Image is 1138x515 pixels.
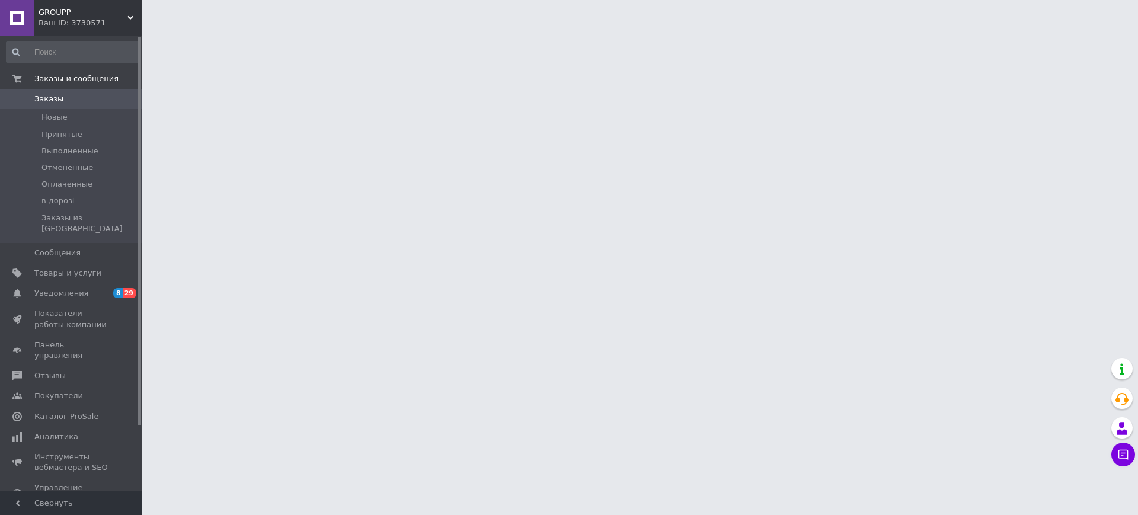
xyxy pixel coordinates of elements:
span: Отзывы [34,370,66,381]
span: Новые [41,112,68,123]
span: Принятые [41,129,82,140]
span: Товары и услуги [34,268,101,279]
span: Выполненные [41,146,98,156]
span: Отмененные [41,162,93,173]
span: Панель управления [34,340,110,361]
span: Заказы [34,94,63,104]
span: 8 [113,288,123,298]
span: GROUPP [39,7,127,18]
div: Ваш ID: 3730571 [39,18,142,28]
span: Показатели работы компании [34,308,110,330]
span: Покупатели [34,391,83,401]
button: Чат с покупателем [1111,443,1135,466]
span: Заказы и сообщения [34,73,119,84]
span: Каталог ProSale [34,411,98,422]
span: 29 [123,288,136,298]
span: Сообщения [34,248,81,258]
input: Поиск [6,41,140,63]
span: в дорозі [41,196,74,206]
span: Управление сайтом [34,482,110,504]
span: Уведомления [34,288,88,299]
span: Оплаченные [41,179,92,190]
span: Аналитика [34,431,78,442]
span: Инструменты вебмастера и SEO [34,452,110,473]
span: Заказы из [GEOGRAPHIC_DATA] [41,213,139,234]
